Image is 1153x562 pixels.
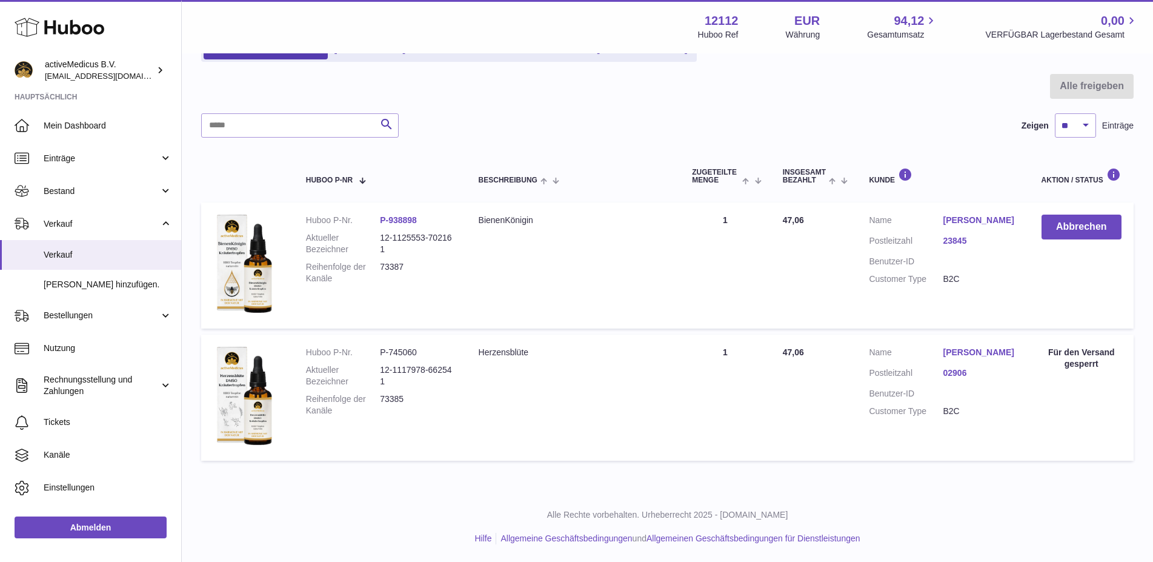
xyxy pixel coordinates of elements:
[943,347,1017,358] a: [PERSON_NAME]
[985,13,1138,41] a: 0,00 VERFÜGBAR Lagerbestand Gesamt
[306,347,380,358] dt: Huboo P-Nr.
[786,29,820,41] div: Währung
[15,517,167,538] a: Abmelden
[943,367,1017,379] a: 02906
[1042,168,1121,184] div: Aktion / Status
[500,534,632,543] a: Allgemeine Geschäftsbedingungen
[680,335,771,461] td: 1
[794,13,820,29] strong: EUR
[867,13,938,41] a: 94,12 Gesamtumsatz
[15,61,33,79] img: info@activemedicus.com
[213,215,274,313] img: 121121705937533.png
[44,310,159,321] span: Bestellungen
[705,13,739,29] strong: 12112
[306,176,353,184] span: Huboo P-Nr
[44,153,159,164] span: Einträge
[306,261,380,284] dt: Reihenfolge der Kanäle
[783,347,804,357] span: 47,06
[867,29,938,41] span: Gesamtumsatz
[213,347,274,446] img: 121121686904475.png
[1101,13,1125,29] span: 0,00
[869,406,943,417] dt: Customer Type
[44,449,172,461] span: Kanäle
[191,509,1143,521] p: Alle Rechte vorbehalten. Urheberrecht 2025 - [DOMAIN_NAME]
[985,29,1138,41] span: VERFÜGBAR Lagerbestand Gesamt
[1042,347,1121,370] div: Für den Versand gesperrt
[44,249,172,261] span: Verkauf
[380,261,454,284] dd: 73387
[1022,120,1049,132] label: Zeigen
[869,235,943,250] dt: Postleitzahl
[943,273,1017,285] dd: B2C
[45,71,178,81] span: [EMAIL_ADDRESS][DOMAIN_NAME]
[306,215,380,226] dt: Huboo P-Nr.
[943,215,1017,226] a: [PERSON_NAME]
[479,347,668,358] div: Herzensblüte
[1102,120,1134,132] span: Einträge
[306,393,380,416] dt: Reihenfolge der Kanäle
[869,273,943,285] dt: Customer Type
[44,374,159,397] span: Rechnungsstellung und Zahlungen
[44,186,159,197] span: Bestand
[45,59,154,82] div: activeMedicus B.V.
[1042,215,1121,239] button: Abbrechen
[44,120,172,132] span: Mein Dashboard
[44,218,159,230] span: Verkauf
[380,215,417,225] a: P-938898
[474,534,491,543] a: Hilfe
[869,256,943,267] dt: Benutzer-ID
[306,232,380,255] dt: Aktueller Bezeichner
[646,534,860,543] a: Allgemeinen Geschäftsbedingungen für Dienstleistungen
[943,235,1017,247] a: 23845
[44,343,172,354] span: Nutzung
[869,168,1017,184] div: Kunde
[869,388,943,400] dt: Benutzer-ID
[380,364,454,387] dd: 12-1117978-662541
[869,215,943,229] dt: Name
[869,367,943,382] dt: Postleitzahl
[44,482,172,493] span: Einstellungen
[496,533,860,544] li: und
[680,202,771,329] td: 1
[783,215,804,225] span: 47,06
[44,279,172,290] span: [PERSON_NAME] hinzufügen.
[380,393,454,416] dd: 73385
[380,347,454,358] dd: P-745060
[894,13,924,29] span: 94,12
[479,176,537,184] span: Beschreibung
[44,416,172,428] span: Tickets
[783,169,826,184] span: Insgesamt bezahlt
[943,406,1017,417] dd: B2C
[692,169,739,184] span: ZUGETEILTE Menge
[869,347,943,361] dt: Name
[698,29,739,41] div: Huboo Ref
[479,215,668,226] div: BienenKönigin
[306,364,380,387] dt: Aktueller Bezeichner
[380,232,454,255] dd: 12-1125553-702161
